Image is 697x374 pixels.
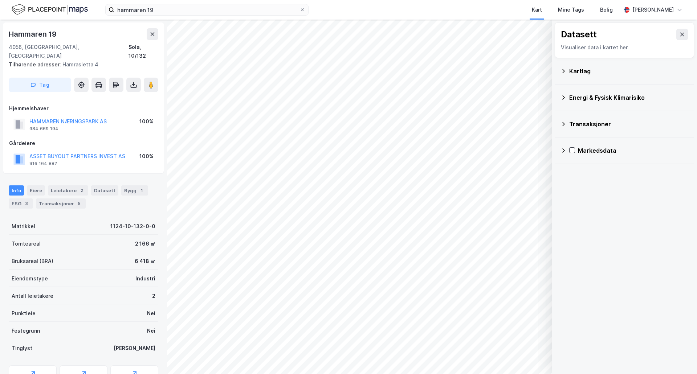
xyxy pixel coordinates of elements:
div: Eiere [27,185,45,196]
div: Visualiser data i kartet her. [561,43,688,52]
div: Datasett [91,185,118,196]
div: 1 [138,187,145,194]
div: Tomteareal [12,239,41,248]
div: ESG [9,198,33,209]
div: Antall leietakere [12,292,53,300]
div: Punktleie [12,309,36,318]
div: Tinglyst [12,344,32,353]
div: 916 164 882 [29,161,57,167]
div: 5 [76,200,83,207]
div: Markedsdata [578,146,688,155]
button: Tag [9,78,71,92]
span: Tilhørende adresser: [9,61,62,67]
div: 984 669 194 [29,126,58,132]
div: Info [9,185,24,196]
div: 100% [139,152,154,161]
div: Nei [147,309,155,318]
div: Bolig [600,5,613,14]
div: 2 [78,187,85,194]
div: Hammaren 19 [9,28,58,40]
div: Gårdeiere [9,139,158,148]
div: Datasett [561,29,597,40]
div: 2 [152,292,155,300]
input: Søk på adresse, matrikkel, gårdeiere, leietakere eller personer [114,4,299,15]
div: Matrikkel [12,222,35,231]
div: 1124-10-132-0-0 [110,222,155,231]
div: [PERSON_NAME] [632,5,674,14]
div: Transaksjoner [36,198,86,209]
div: Bygg [121,185,148,196]
div: Eiendomstype [12,274,48,283]
div: Industri [135,274,155,283]
div: 3 [23,200,30,207]
div: Mine Tags [558,5,584,14]
div: Nei [147,326,155,335]
div: Sola, 10/132 [129,43,158,60]
div: Kontrollprogram for chat [661,339,697,374]
div: Leietakere [48,185,88,196]
div: Kartlag [569,67,688,75]
div: Festegrunn [12,326,40,335]
div: 6 418 ㎡ [135,257,155,266]
div: Transaksjoner [569,120,688,128]
div: Hjemmelshaver [9,104,158,113]
div: 100% [139,117,154,126]
div: Energi & Fysisk Klimarisiko [569,93,688,102]
img: logo.f888ab2527a4732fd821a326f86c7f29.svg [12,3,88,16]
div: 2 166 ㎡ [135,239,155,248]
div: Bruksareal (BRA) [12,257,53,266]
div: [PERSON_NAME] [114,344,155,353]
div: Kart [532,5,542,14]
div: 4056, [GEOGRAPHIC_DATA], [GEOGRAPHIC_DATA] [9,43,129,60]
iframe: Chat Widget [661,339,697,374]
div: Hamrasletta 4 [9,60,152,69]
